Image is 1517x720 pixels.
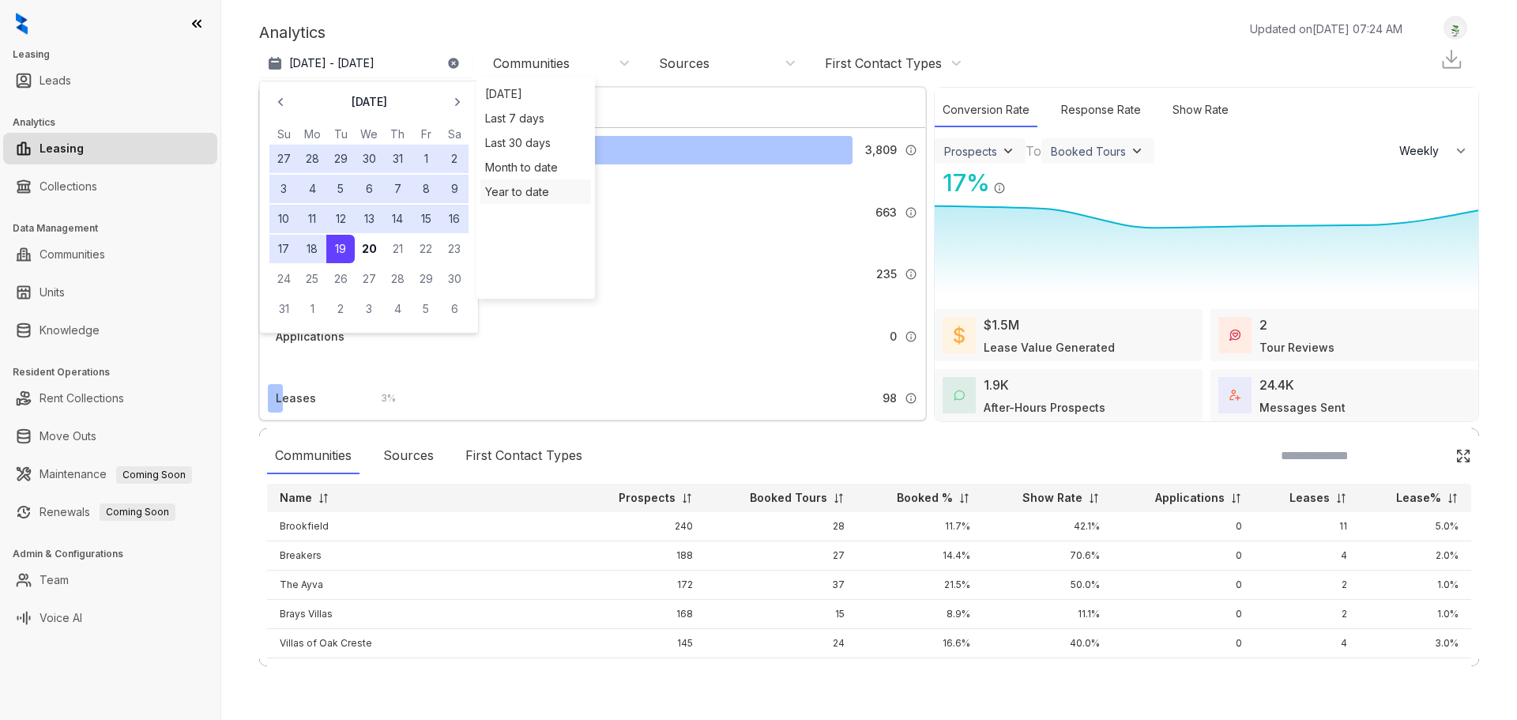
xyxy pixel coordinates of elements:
div: $1.5M [984,315,1019,334]
button: 31 [269,295,298,323]
p: Name [280,490,312,506]
td: 0 [1112,629,1255,658]
span: Weekly [1399,143,1447,159]
button: 20 [355,235,383,263]
td: 4 [1255,541,1360,571]
td: 188 [579,541,706,571]
td: 3.0% [1360,658,1471,688]
div: [DATE] [480,81,591,106]
button: 5 [326,175,355,203]
td: 2 [1255,600,1360,629]
button: 13 [355,205,383,233]
button: 9 [440,175,469,203]
span: Coming Soon [100,503,175,521]
div: Booked Tours [1051,145,1126,158]
button: Weekly [1390,137,1478,165]
div: Sources [375,438,442,474]
button: 28 [383,265,412,293]
img: sorting [318,492,329,504]
a: Move Outs [40,420,96,452]
div: Leases [276,390,316,407]
span: 98 [883,390,897,407]
img: Download [1440,47,1463,71]
button: 2 [440,145,469,173]
div: Communities [267,438,359,474]
th: Tuesday [326,126,355,143]
td: The Ayva [267,571,579,600]
button: [DATE] - [DATE] [259,49,472,77]
div: 17 % [935,165,990,201]
img: ViewFilterArrow [1129,143,1145,159]
button: 21 [383,235,412,263]
div: Messages Sent [1259,399,1346,416]
div: 24.4K [1259,375,1294,394]
div: After-Hours Prospects [984,399,1105,416]
h3: Resident Operations [13,365,220,379]
img: Info [905,392,917,405]
p: Updated on [DATE] 07:24 AM [1250,21,1402,37]
span: 663 [875,204,897,221]
p: Applications [1155,490,1225,506]
td: Brays Villas [267,600,579,629]
button: 3 [355,295,383,323]
a: Collections [40,171,97,202]
p: Show Rate [1022,490,1082,506]
p: Lease% [1396,490,1441,506]
img: sorting [1230,492,1242,504]
li: Move Outs [3,420,217,452]
button: 27 [269,145,298,173]
td: 24 [706,629,858,658]
td: 42.1% [983,512,1113,541]
p: Booked Tours [750,490,827,506]
img: UserAvatar [1444,20,1466,36]
p: Analytics [259,21,326,44]
div: Response Rate [1053,93,1149,127]
button: 4 [298,175,326,203]
li: Communities [3,239,217,270]
p: Leases [1289,490,1330,506]
th: Friday [412,126,440,143]
td: 0 [1112,658,1255,688]
button: 30 [440,265,469,293]
a: Rent Collections [40,383,124,414]
a: Knowledge [40,315,100,346]
li: Leasing [3,133,217,164]
a: Team [40,564,69,596]
td: 2.0% [1360,541,1471,571]
img: sorting [958,492,970,504]
span: 3,809 [865,141,897,159]
td: 1.0% [1360,600,1471,629]
img: Click Icon [1006,168,1030,191]
li: Leads [3,65,217,96]
div: Month to date [480,155,591,179]
button: 5 [412,295,440,323]
div: Last 30 days [480,130,591,155]
button: 1 [412,145,440,173]
button: 23 [440,235,469,263]
img: Click Icon [1455,448,1471,464]
h3: Data Management [13,221,220,236]
button: 14 [383,205,412,233]
button: 29 [326,145,355,173]
td: 0 [1112,571,1255,600]
h3: Analytics [13,115,220,130]
td: 11.1% [983,600,1113,629]
button: 6 [355,175,383,203]
div: First Contact Types [457,438,590,474]
img: AfterHoursConversations [954,390,965,401]
td: 14 [706,658,858,688]
th: Thursday [383,126,412,143]
td: 21.5% [857,571,982,600]
button: 2 [326,295,355,323]
li: Voice AI [3,602,217,634]
td: 168 [579,600,706,629]
img: sorting [1447,492,1459,504]
span: 235 [876,266,897,283]
button: 7 [383,175,412,203]
img: Info [905,330,917,343]
button: 3 [269,175,298,203]
button: 12 [326,205,355,233]
button: 8 [412,175,440,203]
a: RenewalsComing Soon [40,496,175,528]
div: 3 % [365,390,396,407]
